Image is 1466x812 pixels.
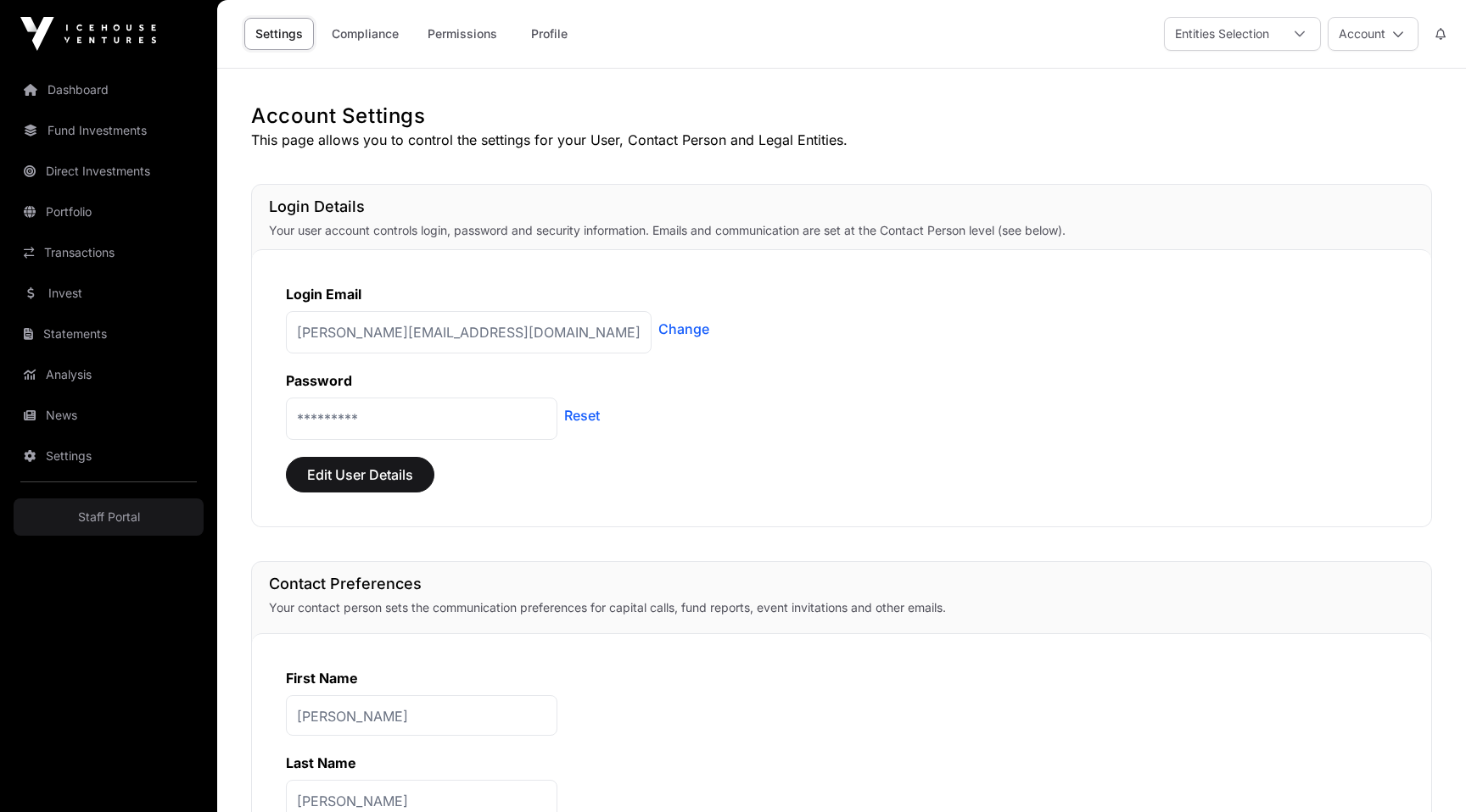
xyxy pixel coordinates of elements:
h1: Login Details [269,195,1414,219]
a: Portfolio [14,193,204,231]
label: Password [286,372,352,389]
a: News [14,397,204,434]
p: Your user account controls login, password and security information. Emails and communication are... [269,222,1414,239]
label: Last Name [286,754,356,771]
p: [PERSON_NAME][EMAIL_ADDRESS][DOMAIN_NAME] [286,311,652,353]
button: Edit User Details [286,457,434,492]
a: Invest [14,275,204,312]
span: Edit User Details [307,464,413,485]
label: Login Email [286,286,361,303]
a: Profile [515,18,583,50]
h1: Contact Preferences [269,572,1414,596]
a: Direct Investments [14,153,204,190]
iframe: Chat Widget [1381,731,1466,812]
p: Your contact person sets the communication preferences for capital calls, fund reports, event inv... [269,599,1414,616]
img: Icehouse Ventures Logo [20,17,156,51]
a: Analysis [14,356,204,393]
p: [PERSON_NAME] [286,695,557,736]
a: Reset [564,405,600,425]
a: Settings [14,437,204,475]
a: Dashboard [14,71,204,108]
a: Change [658,319,709,339]
div: Entities Selection [1165,18,1279,50]
a: Transactions [14,234,204,271]
button: Account [1328,17,1418,51]
a: Statements [14,315,204,353]
a: Settings [244,18,314,50]
a: Staff Portal [14,498,204,536]
p: This page allows you to control the settings for your User, Contact Person and Legal Entities. [251,130,1432,150]
a: Fund Investments [14,112,204,149]
label: First Name [286,670,358,687]
a: Permissions [417,18,508,50]
a: Compliance [321,18,410,50]
h1: Account Settings [251,103,1432,130]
